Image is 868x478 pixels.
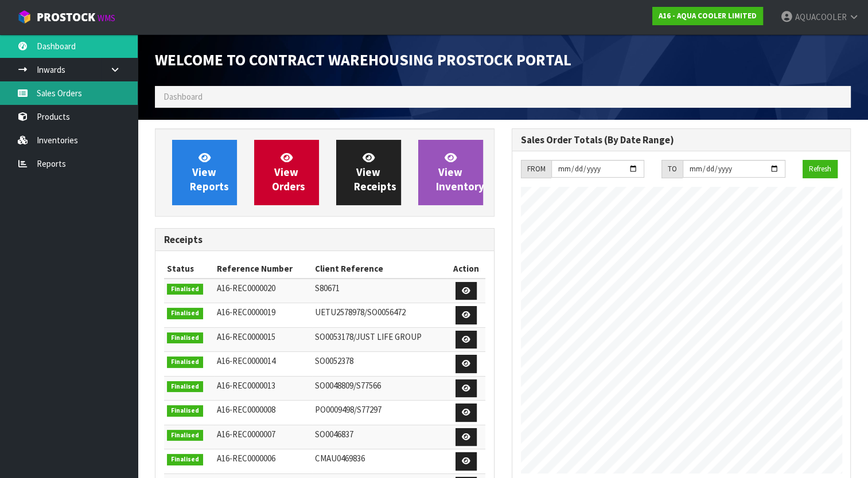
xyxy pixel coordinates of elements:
span: A16-REC0000006 [217,453,275,464]
strong: A16 - AQUA COOLER LIMITED [659,11,757,21]
span: View Orders [272,151,305,194]
span: A16-REC0000015 [217,331,275,342]
span: Welcome to Contract Warehousing ProStock Portal [155,50,571,70]
th: Action [447,260,485,278]
span: SO0048809/S77566 [315,380,381,391]
th: Reference Number [214,260,312,278]
span: UETU2578978/SO0056472 [315,307,406,318]
span: Finalised [167,381,203,393]
span: S80671 [315,283,340,293]
span: Finalised [167,332,203,344]
h3: Receipts [164,234,485,245]
a: ViewReports [172,140,237,205]
img: cube-alt.png [17,10,32,24]
span: ProStock [37,10,95,25]
span: Finalised [167,405,203,417]
span: Finalised [167,430,203,441]
span: AQUACOOLER [795,11,847,22]
span: A16-REC0000020 [217,283,275,293]
div: FROM [521,160,551,178]
span: A16-REC0000007 [217,429,275,440]
span: SO0052378 [315,355,353,366]
span: View Receipts [354,151,396,194]
th: Client Reference [312,260,447,278]
a: ViewOrders [254,140,319,205]
span: Finalised [167,454,203,465]
span: A16-REC0000008 [217,404,275,415]
a: ViewInventory [418,140,483,205]
span: A16-REC0000014 [217,355,275,366]
th: Status [164,260,214,278]
span: Finalised [167,356,203,368]
button: Refresh [803,160,838,178]
h3: Sales Order Totals (By Date Range) [521,135,842,146]
span: SO0046837 [315,429,353,440]
span: View Reports [190,151,229,194]
span: A16-REC0000019 [217,307,275,318]
span: CMAU0469836 [315,453,365,464]
span: View Inventory [436,151,484,194]
span: SO0053178/JUST LIFE GROUP [315,331,422,342]
div: TO [661,160,683,178]
a: ViewReceipts [336,140,401,205]
span: A16-REC0000013 [217,380,275,391]
small: WMS [98,13,115,23]
span: Dashboard [164,91,203,102]
span: Finalised [167,284,203,295]
span: Finalised [167,308,203,319]
span: PO0009498/S77297 [315,404,382,415]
